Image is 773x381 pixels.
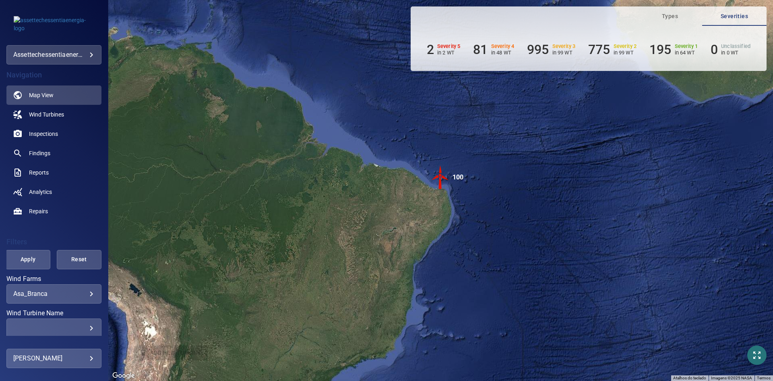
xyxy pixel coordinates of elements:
[57,250,101,269] button: Reset
[649,42,671,57] h6: 195
[427,42,461,57] li: Severity 5
[675,50,698,56] p: in 64 WT
[13,48,95,61] div: assettechessentiaenergia
[707,11,762,21] span: Severities
[6,124,101,144] a: inspections noActive
[6,71,101,79] h4: Navigation
[552,50,576,56] p: in 99 WT
[757,376,771,380] a: Termos (abre em uma nova guia)
[473,42,514,57] li: Severity 4
[552,44,576,49] h6: Severity 3
[29,130,58,138] span: Inspections
[614,44,637,49] h6: Severity 2
[29,91,54,99] span: Map View
[110,371,137,381] img: Google
[67,254,91,264] span: Reset
[6,182,101,202] a: analytics noActive
[6,45,101,65] div: assettechessentiaenergia
[14,16,94,32] img: assettechessentiaenergia-logo
[6,85,101,105] a: map active
[711,376,752,380] span: Imagens ©2025 NASA
[6,144,101,163] a: findings noActive
[649,42,698,57] li: Severity 1
[675,44,698,49] h6: Severity 1
[13,352,95,365] div: [PERSON_NAME]
[711,42,750,57] li: Severity Unclassified
[491,44,515,49] h6: Severity 4
[29,169,49,177] span: Reports
[428,165,453,191] gmp-advanced-marker: 100
[428,165,453,189] img: windFarmIconCat5.svg
[427,42,434,57] h6: 2
[6,310,101,316] label: Wind Turbine Name
[6,163,101,182] a: reports noActive
[643,11,697,21] span: Types
[29,207,48,215] span: Repairs
[588,42,637,57] li: Severity 2
[6,238,101,246] h4: Filters
[721,50,750,56] p: in 0 WT
[6,202,101,221] a: repairs noActive
[437,50,461,56] p: in 2 WT
[491,50,515,56] p: in 48 WT
[6,105,101,124] a: windturbines noActive
[29,188,52,196] span: Analytics
[110,371,137,381] a: Abrir esta área no Google Maps (abre uma nova janela)
[473,42,488,57] h6: 81
[614,50,637,56] p: in 99 WT
[588,42,610,57] h6: 775
[721,44,750,49] h6: Unclassified
[527,42,575,57] li: Severity 3
[6,319,101,338] div: Wind Turbine Name
[29,149,50,157] span: Findings
[6,284,101,304] div: Wind Farms
[6,250,50,269] button: Apply
[6,276,101,282] label: Wind Farms
[527,42,549,57] h6: 995
[673,375,706,381] button: Atalhos do teclado
[437,44,461,49] h6: Severity 5
[29,110,64,119] span: Wind Turbines
[453,165,463,189] div: 100
[711,42,718,57] h6: 0
[13,290,95,298] div: Asa_Branca
[16,254,40,264] span: Apply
